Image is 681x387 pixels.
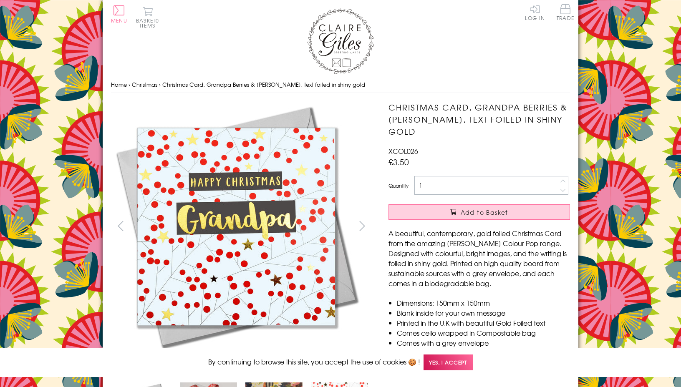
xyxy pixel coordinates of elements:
p: A beautiful, contemporary, gold foiled Christmas Card from the amazing [PERSON_NAME] Colour Pop r... [388,228,570,288]
span: £3.50 [388,156,409,168]
nav: breadcrumbs [111,76,570,93]
button: prev [111,216,130,235]
span: Yes, I accept [424,354,473,371]
img: Christmas Card, Grandpa Berries & Twigs, text foiled in shiny gold [111,101,361,352]
img: Claire Giles Greetings Cards [307,8,374,74]
a: Trade [557,4,574,22]
span: 0 items [140,17,159,29]
li: Comes with a grey envelope [397,338,570,348]
label: Quantity [388,182,409,189]
button: next [353,216,372,235]
button: Basket0 items [136,7,159,28]
img: Christmas Card, Grandpa Berries & Twigs, text foiled in shiny gold [372,101,622,352]
span: › [129,80,130,88]
li: Dimensions: 150mm x 150mm [397,298,570,308]
button: Menu [111,5,127,23]
a: Christmas [132,80,157,88]
li: Printed in the U.K with beautiful Gold Foiled text [397,318,570,328]
span: Trade [557,4,574,20]
li: Comes cello wrapped in Compostable bag [397,328,570,338]
span: Christmas Card, Grandpa Berries & [PERSON_NAME], text foiled in shiny gold [162,80,365,88]
h1: Christmas Card, Grandpa Berries & [PERSON_NAME], text foiled in shiny gold [388,101,570,137]
a: Home [111,80,127,88]
span: › [159,80,161,88]
span: Add to Basket [461,208,508,216]
a: Log In [525,4,545,20]
li: Blank inside for your own message [397,308,570,318]
button: Add to Basket [388,204,570,220]
span: Menu [111,17,127,24]
span: XCOL026 [388,146,418,156]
